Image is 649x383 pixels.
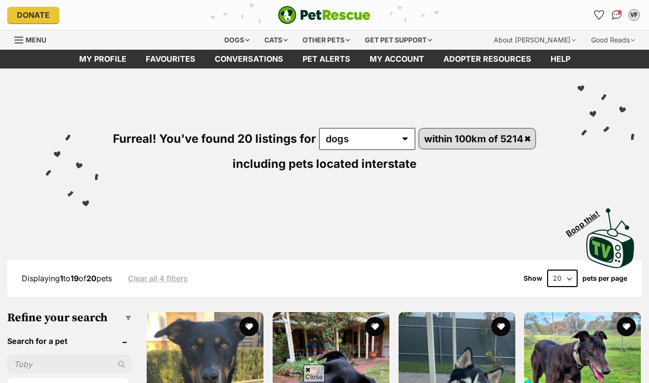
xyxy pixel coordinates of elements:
span: Boop this! [565,203,609,238]
label: pets per page [582,274,627,282]
img: PetRescue TV logo [586,208,635,268]
div: Dogs [218,30,256,50]
span: Menu [26,36,46,44]
a: PetRescue [278,6,371,24]
a: Menu [14,30,53,48]
button: favourite [491,317,510,336]
span: Close [304,365,325,382]
a: Favourites [136,50,205,68]
span: Furreal! You've found 20 listings for [113,132,316,146]
span: including pets located interstate [233,157,416,171]
div: VF [629,10,639,20]
button: favourite [239,317,259,336]
div: Get pet support [358,30,439,50]
a: conversations [205,50,293,68]
img: chat-41dd97257d64d25036548639549fe6c8038ab92f7586957e7f3b1b290dea8141.svg [612,10,622,20]
a: Boop this! [586,200,635,270]
a: Clear all 4 filters [128,274,188,283]
h3: Refine your search [7,311,131,325]
div: Cats [258,30,294,50]
a: My profile [69,50,136,68]
a: Help [541,50,580,68]
div: Good Reads [584,30,642,50]
img: logo-e224e6f780fb5917bec1dbf3a21bbac754714ae5b6737aabdf751b685950b380.svg [278,6,371,24]
a: Favourites [592,7,607,23]
header: Search for a pet [7,337,131,345]
button: favourite [365,317,385,336]
div: About [PERSON_NAME] [487,30,582,50]
div: Other pets [296,30,357,50]
button: favourite [617,317,636,336]
a: My account [360,50,434,68]
a: Adopter resources [434,50,541,68]
a: Pet alerts [293,50,360,68]
ul: Account quick links [592,7,642,23]
button: My account [626,7,642,23]
input: Toby [7,355,131,373]
span: Displaying to of pets [22,274,112,283]
a: Donate [7,7,59,23]
span: Show [524,274,542,282]
strong: 19 [70,274,79,283]
strong: 1 [60,274,63,283]
a: Conversations [609,7,624,23]
strong: 20 [86,274,97,283]
a: within 100km of 5214 [419,129,535,149]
